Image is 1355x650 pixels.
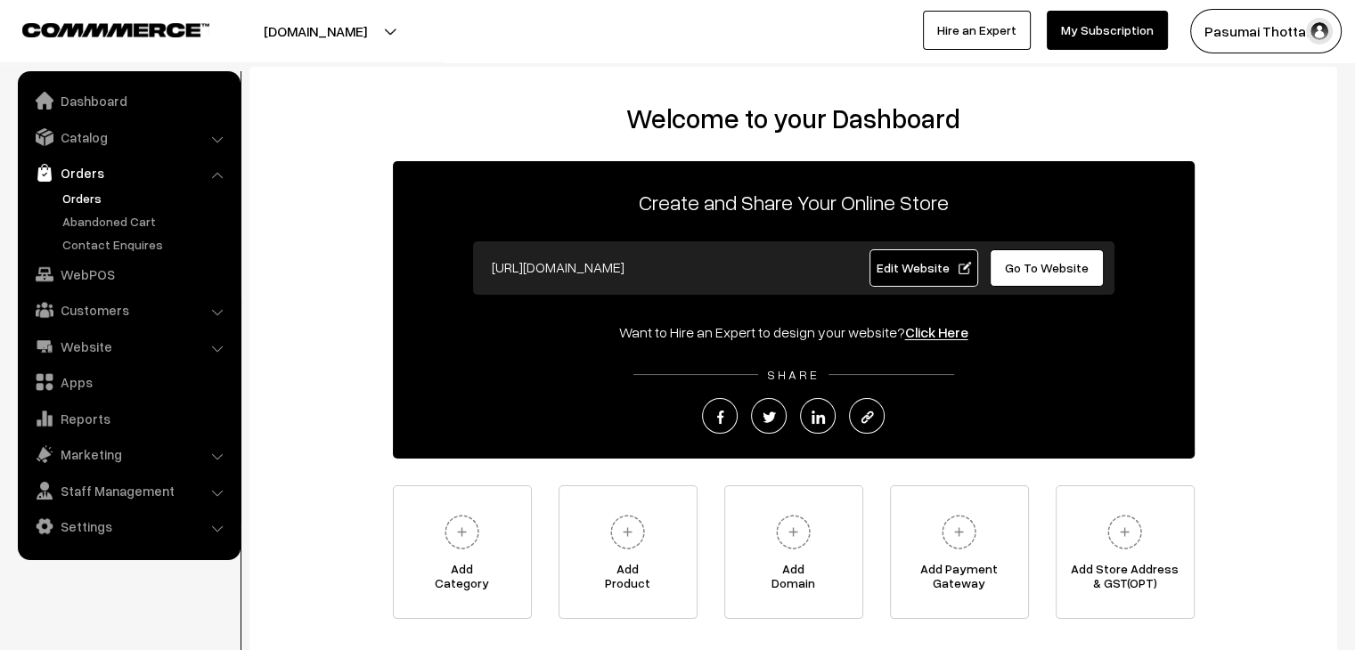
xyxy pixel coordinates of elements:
a: Apps [22,366,234,398]
a: Add PaymentGateway [890,485,1029,619]
span: Add Product [559,562,697,597]
a: Edit Website [869,249,978,287]
a: Abandoned Cart [58,212,234,231]
span: Add Category [394,562,531,597]
a: Orders [58,189,234,207]
a: Go To Website [990,249,1105,287]
h2: Welcome to your Dashboard [267,102,1319,134]
span: SHARE [758,367,829,382]
a: Marketing [22,438,234,470]
a: Reports [22,402,234,435]
a: COMMMERCE [22,18,178,39]
span: Edit Website [876,260,971,275]
a: Catalog [22,121,234,153]
a: AddDomain [724,485,863,619]
button: Pasumai Thotta… [1190,9,1342,53]
button: [DOMAIN_NAME] [201,9,429,53]
a: Hire an Expert [923,11,1031,50]
div: Want to Hire an Expert to design your website? [393,321,1195,343]
a: AddProduct [559,485,698,619]
a: Add Store Address& GST(OPT) [1056,485,1195,619]
p: Create and Share Your Online Store [393,186,1195,218]
img: plus.svg [935,508,984,557]
img: plus.svg [437,508,486,557]
span: Add Payment Gateway [891,562,1028,597]
img: plus.svg [1100,508,1149,557]
a: WebPOS [22,258,234,290]
img: COMMMERCE [22,23,209,37]
a: Website [22,330,234,362]
a: Settings [22,510,234,542]
a: AddCategory [393,485,532,619]
span: Go To Website [1005,260,1089,275]
a: My Subscription [1047,11,1168,50]
span: Add Store Address & GST(OPT) [1057,562,1194,597]
a: Dashboard [22,85,234,117]
img: plus.svg [769,508,818,557]
a: Click Here [905,323,968,341]
a: Orders [22,157,234,189]
a: Staff Management [22,475,234,507]
a: Contact Enquires [58,235,234,254]
img: plus.svg [603,508,652,557]
a: Customers [22,294,234,326]
span: Add Domain [725,562,862,597]
img: user [1306,18,1333,45]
